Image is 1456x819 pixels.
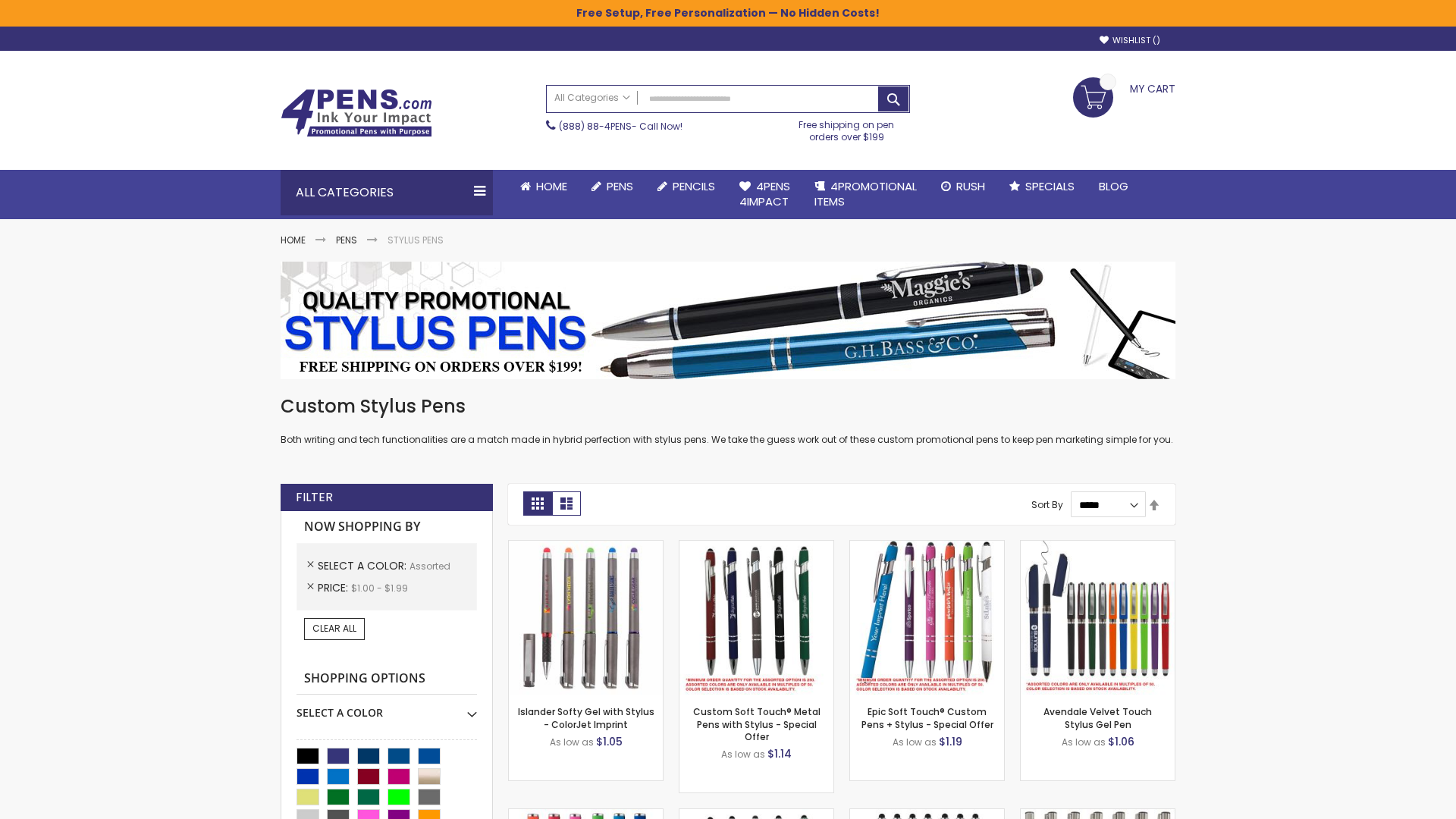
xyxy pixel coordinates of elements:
[645,170,727,203] a: Pencils
[956,178,985,194] span: Rush
[693,705,821,742] a: Custom Soft Touch® Metal Pens with Stylus - Special Offer
[523,491,552,516] strong: Grid
[547,86,638,111] a: All Categories
[596,734,623,749] span: $1.05
[679,541,833,695] img: Custom Soft Touch® Metal Pens with Stylus-Assorted
[296,489,333,506] strong: Filter
[579,170,645,203] a: Pens
[550,736,594,748] span: As low as
[297,695,477,720] div: Select A Color
[409,560,450,573] span: Assorted
[559,120,682,133] span: - Call Now!
[1062,736,1106,748] span: As low as
[297,663,477,695] strong: Shopping Options
[721,748,765,761] span: As low as
[767,746,792,761] span: $1.14
[814,178,917,209] span: 4PROMOTIONAL ITEMS
[893,736,937,748] span: As low as
[783,113,911,143] div: Free shipping on pen orders over $199
[850,540,1004,553] a: 4P-MS8B-Assorted
[607,178,633,194] span: Pens
[673,178,715,194] span: Pencils
[939,734,962,749] span: $1.19
[318,580,351,595] span: Price
[508,170,579,203] a: Home
[281,89,432,137] img: 4Pens Custom Pens and Promotional Products
[559,120,632,133] a: (888) 88-4PENS
[739,178,790,209] span: 4Pens 4impact
[281,170,493,215] div: All Categories
[388,234,444,246] strong: Stylus Pens
[281,394,1175,419] h1: Custom Stylus Pens
[509,540,663,553] a: Islander Softy Gel with Stylus - ColorJet Imprint-Assorted
[997,170,1087,203] a: Specials
[1100,35,1160,46] a: Wishlist
[861,705,993,730] a: Epic Soft Touch® Custom Pens + Stylus - Special Offer
[929,170,997,203] a: Rush
[679,540,833,553] a: Custom Soft Touch® Metal Pens with Stylus-Assorted
[281,394,1175,447] div: Both writing and tech functionalities are a match made in hybrid perfection with stylus pens. We ...
[518,705,654,730] a: Islander Softy Gel with Stylus - ColorJet Imprint
[1025,178,1075,194] span: Specials
[536,178,567,194] span: Home
[304,618,365,639] a: Clear All
[1021,541,1175,695] img: Avendale Velvet Touch Stylus Gel Pen-Assorted
[1031,498,1063,511] label: Sort By
[509,541,663,695] img: Islander Softy Gel with Stylus - ColorJet Imprint-Assorted
[281,234,306,246] a: Home
[297,511,477,543] strong: Now Shopping by
[336,234,357,246] a: Pens
[1087,170,1141,203] a: Blog
[281,262,1175,379] img: Stylus Pens
[1108,734,1134,749] span: $1.06
[727,170,802,219] a: 4Pens4impact
[850,541,1004,695] img: 4P-MS8B-Assorted
[1021,540,1175,553] a: Avendale Velvet Touch Stylus Gel Pen-Assorted
[312,622,356,635] span: Clear All
[351,582,408,595] span: $1.00 - $1.99
[554,92,630,104] span: All Categories
[1043,705,1152,730] a: Avendale Velvet Touch Stylus Gel Pen
[1099,178,1128,194] span: Blog
[318,558,409,573] span: Select A Color
[802,170,929,219] a: 4PROMOTIONALITEMS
